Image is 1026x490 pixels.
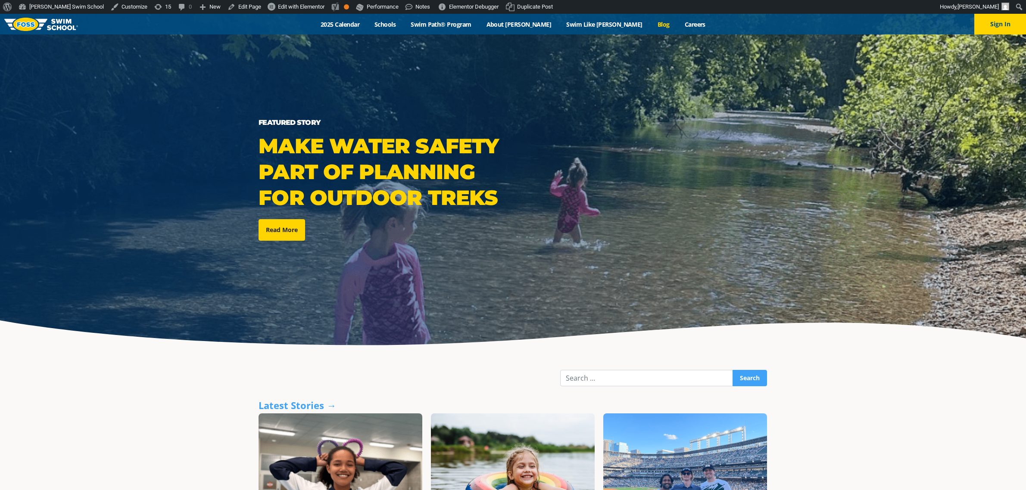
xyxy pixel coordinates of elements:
span: [PERSON_NAME] [957,3,999,10]
a: Swim Path® Program [403,20,479,28]
a: About [PERSON_NAME] [479,20,559,28]
input: Search … [560,370,733,386]
div: Make Water Safety Part of Planning for Outdoor Treks [259,133,508,211]
a: Careers [677,20,713,28]
a: Blog [650,20,677,28]
div: Latest Stories → [259,399,767,411]
span: Edit with Elementor [278,3,324,10]
a: Schools [367,20,403,28]
img: FOSS Swim School Logo [4,18,78,31]
button: Sign In [974,14,1026,34]
div: OK [344,4,349,9]
input: Search [733,370,767,386]
a: Read More [259,219,305,241]
a: Swim Like [PERSON_NAME] [559,20,650,28]
div: Featured Story [259,117,508,129]
a: 2025 Calendar [313,20,367,28]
